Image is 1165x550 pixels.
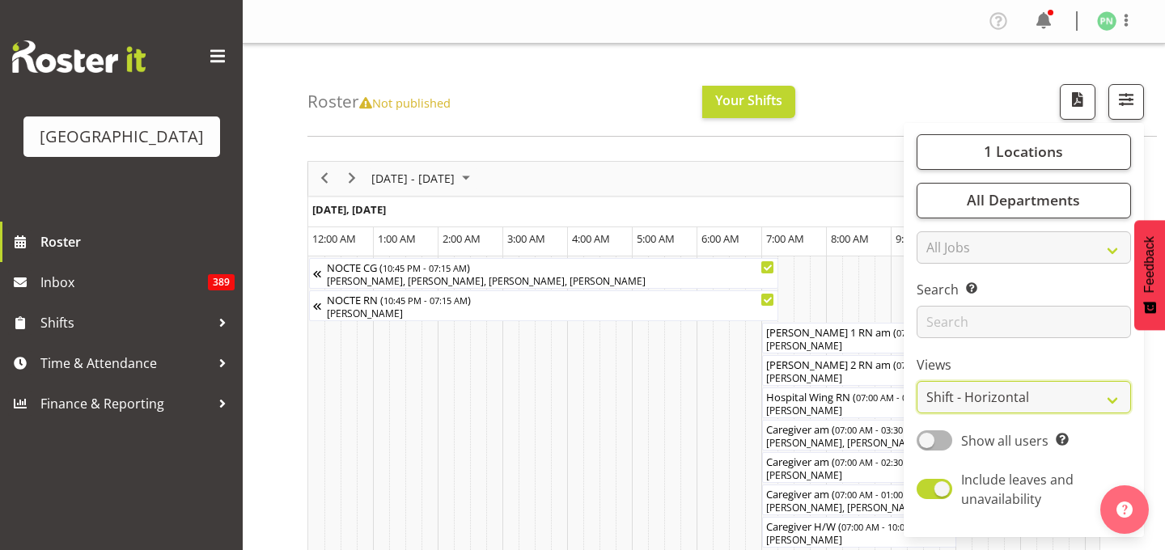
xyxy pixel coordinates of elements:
img: Rosterit website logo [12,40,146,73]
span: Finance & Reporting [40,391,210,416]
button: Filter Shifts [1108,84,1144,120]
span: Feedback [1142,236,1157,293]
span: Time & Attendance [40,351,210,375]
img: penny-navidad674.jpg [1097,11,1116,31]
button: 1 Locations [917,134,1131,170]
span: 389 [208,274,235,290]
span: 1 Locations [984,142,1063,161]
button: Feedback - Show survey [1134,220,1165,330]
img: help-xxl-2.png [1116,501,1133,518]
button: Download a PDF of the roster according to the set date range. [1060,84,1095,120]
h4: Roster [307,92,451,111]
span: Your Shifts [715,91,782,109]
button: Your Shifts [702,86,795,118]
span: Not published [359,95,451,111]
span: Roster [40,230,235,254]
span: Shifts [40,311,210,335]
span: Inbox [40,270,208,294]
div: [GEOGRAPHIC_DATA] [40,125,204,149]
